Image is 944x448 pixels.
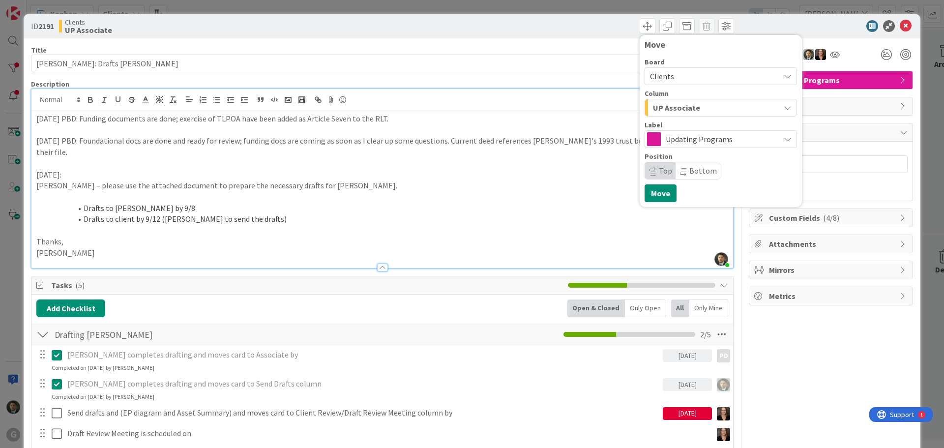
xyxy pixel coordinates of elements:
p: Thanks, [36,236,728,247]
span: Label [645,121,662,128]
div: Open & Closed [567,299,625,317]
span: Updating Programs [666,132,775,146]
label: Title [31,46,47,55]
p: [PERSON_NAME] – please use the attached document to prepare the necessary drafts for [PERSON_NAME]. [36,180,728,191]
span: Custom Fields [769,212,895,224]
img: CG [717,378,730,391]
span: Support [21,1,45,13]
p: [DATE] PBD: Funding documents are done; exercise of TLPOA have been added as Article Seven to the... [36,113,728,124]
input: type card name here... [31,55,734,72]
span: Description [31,80,69,89]
div: [DATE] [663,407,712,420]
span: Metrics [769,290,895,302]
b: 2191 [38,21,54,31]
img: 8BZLk7E8pfiq8jCgjIaptuiIy3kiCTah.png [714,252,728,266]
span: Updating Programs [769,74,895,86]
p: [PERSON_NAME] completes drafting and moves card to Send Drafts column [67,378,659,389]
span: UP Associate [653,101,700,114]
div: Only Open [625,299,666,317]
span: Clients [65,18,112,26]
span: ( 5 ) [75,280,85,290]
span: Dates [769,100,895,112]
span: Board [645,59,665,65]
img: MW [717,407,730,420]
p: [DATE] PBD: Foundational docs are done and ready for review; funding docs are coming as soon as I... [36,135,728,157]
div: [DATE] [663,378,712,391]
li: Drafts to [PERSON_NAME] by 9/8 [48,203,728,214]
span: Column [645,90,669,97]
p: [PERSON_NAME] completes drafting and moves card to Associate by [67,349,659,360]
div: Completed on [DATE] by [PERSON_NAME] [52,392,154,401]
li: Drafts to client by 9/12 ([PERSON_NAME] to send the drafts) [48,213,728,225]
div: PD [717,349,730,362]
span: Mirrors [769,264,895,276]
img: MW [717,428,730,441]
span: Block [769,126,895,138]
span: Clients [650,71,674,81]
button: Move [645,184,677,202]
span: Attachments [769,238,895,250]
p: Send drafts and (EP diagram and Asset Summary) and moves card to Client Review/Draft Review Meeti... [67,407,659,418]
button: Add Checklist [36,299,105,317]
div: Completed on [DATE] by [PERSON_NAME] [52,363,154,372]
div: [DATE] [663,349,712,362]
input: Add Checklist... [51,326,272,343]
b: UP Associate [65,26,112,34]
span: Tasks [51,279,563,291]
span: ( 4/8 ) [823,213,839,223]
span: 2 / 5 [700,329,711,340]
button: UP Associate [645,99,797,117]
img: CG [803,49,814,60]
span: ID [31,20,54,32]
span: Bottom [689,166,717,176]
span: Position [645,153,673,160]
img: MW [815,49,826,60]
div: 1 [51,4,54,12]
span: Top [659,166,672,176]
div: Only Mine [689,299,728,317]
p: Draft Review Meeting is scheduled on [67,428,708,439]
p: [DATE]: [36,169,728,180]
p: [PERSON_NAME] [36,247,728,259]
div: All [671,299,689,317]
div: Move [645,40,797,50]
